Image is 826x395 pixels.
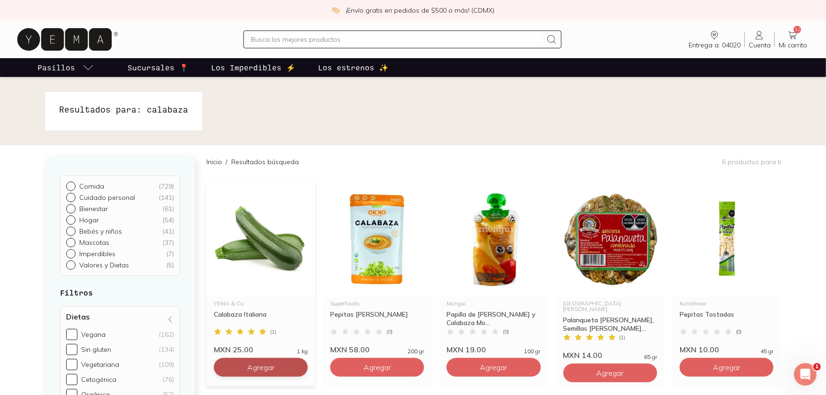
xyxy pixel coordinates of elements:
[166,250,174,258] div: ( 7 )
[247,363,274,372] span: Agregar
[794,26,801,33] span: 12
[79,238,109,247] p: Mascotas
[447,301,540,306] div: Mongui
[214,310,308,327] div: Calabaza Italiana
[166,261,174,269] div: ( 5 )
[163,375,174,384] div: (76)
[214,358,308,377] button: Agregar
[128,62,189,73] p: Sucursales 📍
[79,205,108,213] p: Bienestar
[680,358,773,377] button: Agregar
[60,288,93,297] strong: Filtros
[556,182,665,297] img: Palanqueta de Nuez Semillas de Calabaza y Ajonjolí San Francisco
[59,103,188,115] h1: Resultados para: calabaza
[749,41,771,49] span: Cuenta
[206,158,222,166] a: Inicio
[332,6,340,15] img: check
[439,182,548,354] a: Papilla Calabaza Platano MonguiMonguiPapilla de [PERSON_NAME] y Calabaza Mo...(0)MXN 19.00100 gr
[330,358,424,377] button: Agregar
[79,227,122,235] p: Bebés y niños
[680,345,719,354] span: MXN 10.00
[36,58,96,77] a: pasillo-todos-link
[159,345,174,354] div: (134)
[685,30,744,49] a: Entrega a: 04020
[162,216,174,224] div: ( 54 )
[447,358,540,377] button: Agregar
[524,349,541,354] span: 100 gr
[79,193,135,202] p: Cuidado personal
[323,182,432,297] img: Pepitas De Calabaza OKKO
[66,329,77,340] input: Vegana(162)
[214,301,308,306] div: YEMA & Co
[318,62,388,73] p: Los estrenos ✨
[81,330,106,339] div: Vegana
[330,310,424,327] div: Pepitas [PERSON_NAME]
[597,368,624,378] span: Agregar
[211,62,296,73] p: Los Imperdibles ⚡️
[323,182,432,354] a: Pepitas De Calabaza OKKOSuperfoodsPepitas [PERSON_NAME](0)MXN 58.00200 gr
[79,250,115,258] p: Imperdibles
[251,34,543,45] input: Busca los mejores productos
[386,329,393,334] span: ( 0 )
[672,182,781,297] img: Pepitas Tostadas
[330,345,370,354] span: MXN 58.00
[79,261,129,269] p: Valores y Dietas
[563,364,657,382] button: Agregar
[813,363,821,371] span: 1
[620,334,626,340] span: ( 1 )
[209,58,297,77] a: Los Imperdibles ⚡️
[38,62,75,73] p: Pasillos
[81,360,119,369] div: Vegetariana
[680,301,773,306] div: Konichiwa
[447,310,540,327] div: Papilla de [PERSON_NAME] y Calabaza Mo...
[159,182,174,190] div: ( 729 )
[162,227,174,235] div: ( 41 )
[503,329,509,334] span: ( 0 )
[81,345,111,354] div: Sin gluten
[206,182,315,297] img: Calabaza Italiana
[408,349,424,354] span: 200 gr
[214,345,253,354] span: MXN 25.00
[330,301,424,306] div: Superfoods
[556,182,665,360] a: Palanqueta de Nuez Semillas de Calabaza y Ajonjolí San Francisco[GEOGRAPHIC_DATA][PERSON_NAME]Pal...
[736,329,742,334] span: ( 0 )
[794,363,817,386] iframe: Intercom live chat
[79,216,99,224] p: Hogar
[760,349,773,354] span: 45 gr
[316,58,390,77] a: Los estrenos ✨
[159,360,174,369] div: (109)
[713,363,740,372] span: Agregar
[66,374,77,385] input: Cetogénica(76)
[480,363,507,372] span: Agregar
[162,205,174,213] div: ( 61 )
[222,157,231,167] span: /
[126,58,190,77] a: Sucursales 📍
[644,354,657,360] span: 65 gr
[81,375,116,384] div: Cetogénica
[779,41,807,49] span: Mi carrito
[689,41,741,49] span: Entrega a: 04020
[162,238,174,247] div: ( 37 )
[346,6,494,15] p: ¡Envío gratis en pedidos de $500 o más! (CDMX)
[66,344,77,355] input: Sin gluten(134)
[79,182,104,190] p: Comida
[66,359,77,370] input: Vegetariana(109)
[364,363,391,372] span: Agregar
[270,329,276,334] span: ( 1 )
[563,301,657,312] div: [GEOGRAPHIC_DATA][PERSON_NAME]
[563,350,603,360] span: MXN 14.00
[775,30,811,49] a: 12Mi carrito
[159,330,174,339] div: (162)
[680,310,773,327] div: Pepitas Tostadas
[439,182,548,297] img: Papilla Calabaza Platano Mongui
[745,30,774,49] a: Cuenta
[672,182,781,354] a: Pepitas TostadasKonichiwaPepitas Tostadas(0)MXN 10.0045 gr
[231,157,299,167] p: Resultados búsqueda
[447,345,486,354] span: MXN 19.00
[66,312,90,321] h4: Dietas
[206,182,315,354] a: Calabaza ItalianaYEMA & CoCalabaza Italiana(1)MXN 25.001 kg
[563,316,657,333] div: Palanqueta [PERSON_NAME], Semillas [PERSON_NAME]...
[159,193,174,202] div: ( 141 )
[297,349,308,354] span: 1 kg
[722,158,781,166] p: 6 productos para ti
